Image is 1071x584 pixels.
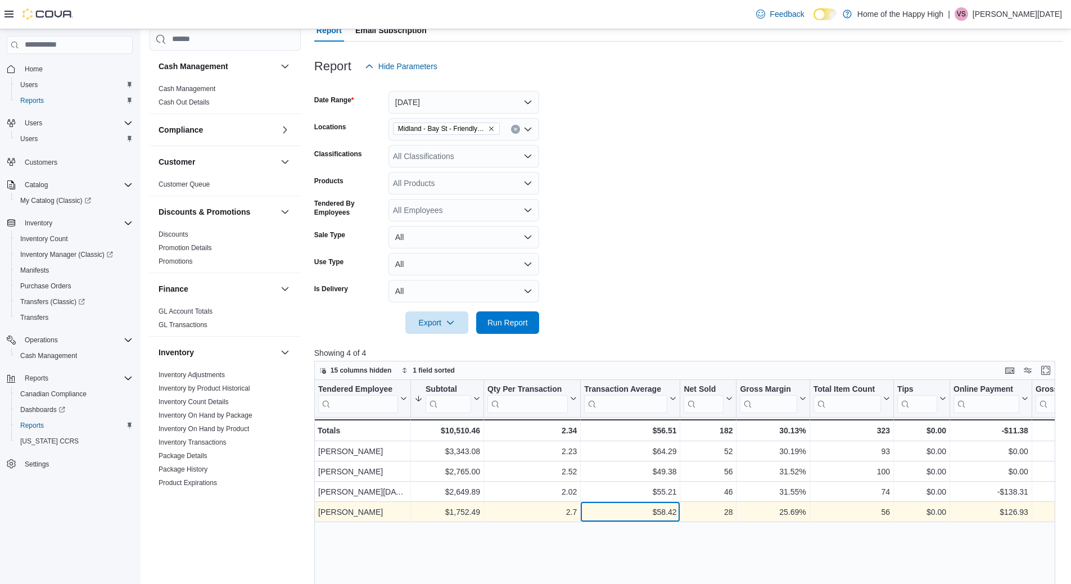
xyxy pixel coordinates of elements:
span: Cash Management [20,351,77,360]
a: Home [20,62,47,76]
button: All [388,226,539,248]
button: Catalog [2,177,137,193]
button: 1 field sorted [397,364,459,377]
span: Reports [16,419,133,432]
a: Product Expirations [159,479,217,487]
button: Settings [2,456,137,472]
div: Discounts & Promotions [150,228,301,273]
div: $49.38 [584,465,676,478]
button: Open list of options [523,206,532,215]
div: 46 [684,485,733,499]
div: $1,752.49 [414,505,480,519]
button: [DATE] [388,91,539,114]
div: 28 [684,505,733,519]
div: 2.23 [487,445,577,458]
span: Canadian Compliance [16,387,133,401]
div: $0.00 [897,465,946,478]
img: Cova [22,8,73,20]
button: Home [2,61,137,77]
button: Finance [159,283,276,295]
a: [US_STATE] CCRS [16,434,83,448]
div: 31.55% [740,485,806,499]
a: Package History [159,465,207,473]
span: Manifests [16,264,133,277]
button: Subtotal [414,384,480,413]
button: Inventory [159,347,276,358]
a: Inventory On Hand by Package [159,411,252,419]
span: Washington CCRS [16,434,133,448]
span: Inventory Count [16,232,133,246]
span: My Catalog (Classic) [16,194,133,207]
div: Subtotal [426,384,471,395]
a: Dashboards [16,403,70,417]
button: Remove Midland - Bay St - Friendly Stranger from selection in this group [488,125,495,132]
div: Cash Management [150,82,301,114]
div: 93 [813,445,889,458]
div: Tips [897,384,937,395]
button: Transfers [11,310,137,325]
span: Hide Parameters [378,61,437,72]
span: Catalog [20,178,133,192]
button: Gross Margin [740,384,806,413]
div: [PERSON_NAME] [318,505,407,519]
a: Discounts [159,230,188,238]
div: Customer [150,178,301,196]
a: Promotion Details [159,244,212,252]
span: Promotion Details [159,243,212,252]
a: Inventory Count [16,232,73,246]
button: Transaction Average [584,384,676,413]
p: [PERSON_NAME][DATE] [973,7,1062,21]
input: Dark Mode [814,8,837,20]
span: Transfers [16,311,133,324]
a: My Catalog (Classic) [16,194,96,207]
button: 15 columns hidden [315,364,396,377]
div: $0.00 [897,505,946,519]
a: Settings [20,458,53,471]
a: Inventory On Hand by Product [159,425,249,433]
span: Reports [25,374,48,383]
span: Midland - Bay St - Friendly Stranger [393,123,500,135]
a: Inventory by Product Historical [159,384,250,392]
a: Cash Out Details [159,98,210,106]
h3: Compliance [159,124,203,135]
div: 56 [813,505,889,519]
div: $2,649.89 [414,485,480,499]
div: Qty Per Transaction [487,384,568,395]
a: Reports [16,419,48,432]
span: Home [25,65,43,74]
button: Catalog [20,178,52,192]
span: Users [20,80,38,89]
label: Is Delivery [314,284,348,293]
button: Customer [278,155,292,169]
a: Users [16,78,42,92]
button: Discounts & Promotions [159,206,276,218]
div: $0.00 [953,465,1028,478]
button: Net Sold [684,384,733,413]
button: Run Report [476,311,539,334]
button: Compliance [159,124,276,135]
button: Discounts & Promotions [278,205,292,219]
a: Transfers (Classic) [11,294,137,310]
button: Inventory [278,346,292,359]
div: [PERSON_NAME][DATE] [318,485,407,499]
h3: Cash Management [159,61,228,72]
button: Users [11,131,137,147]
div: Tendered Employee [318,384,398,395]
div: 52 [684,445,733,458]
a: Package Details [159,452,207,460]
span: Export [412,311,462,334]
a: Promotions [159,257,193,265]
button: Compliance [278,123,292,137]
div: $55.21 [584,485,676,499]
div: Qty Per Transaction [487,384,568,413]
a: Inventory Transactions [159,438,227,446]
a: My Catalog (Classic) [11,193,137,209]
p: Showing 4 of 4 [314,347,1063,359]
span: Customers [20,155,133,169]
div: 25.69% [740,505,806,519]
a: Users [16,132,42,146]
span: My Catalog (Classic) [20,196,91,205]
div: 31.52% [740,465,806,478]
button: Hide Parameters [360,55,442,78]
